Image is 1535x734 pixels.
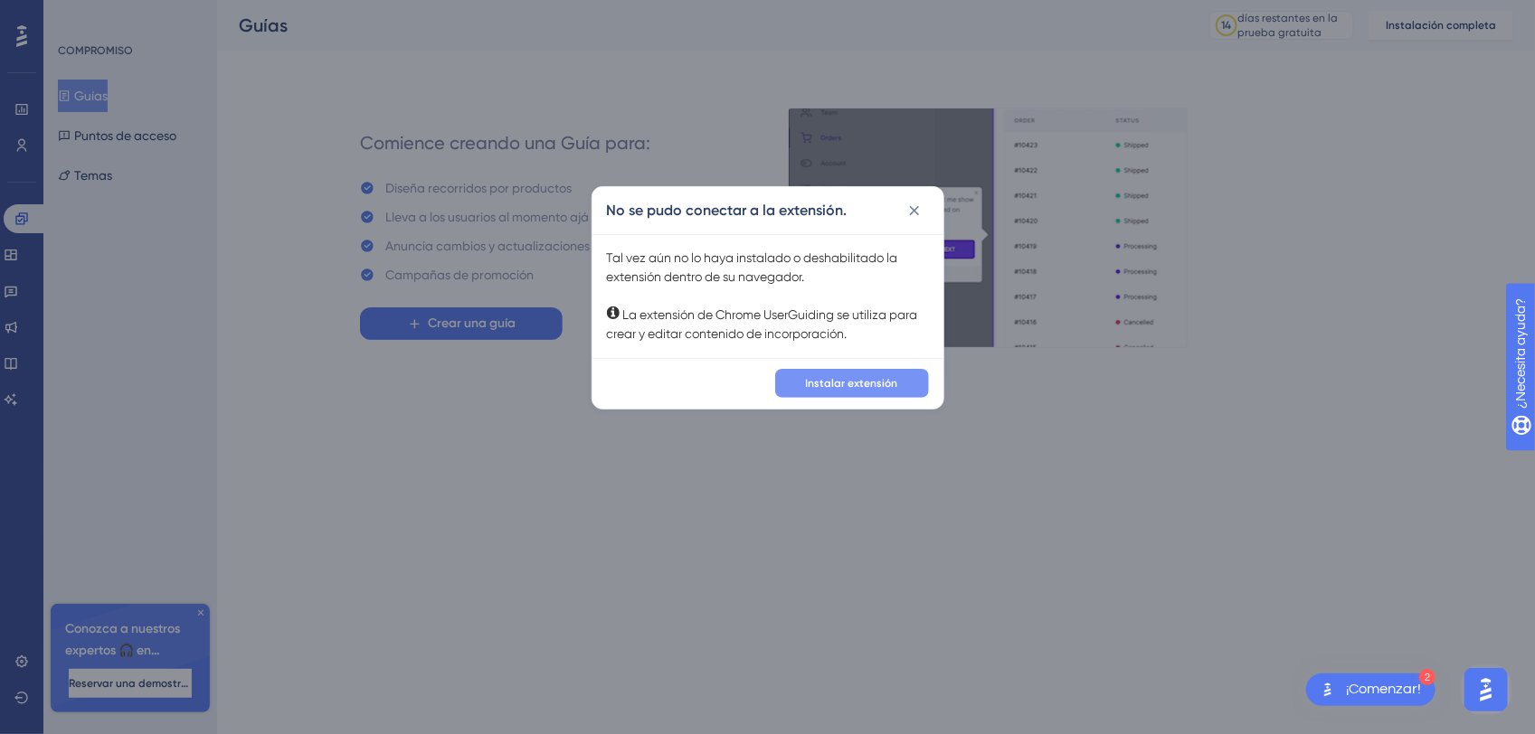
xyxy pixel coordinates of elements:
[1317,679,1339,701] img: texto-alternativo-de-imagen-lanzador
[607,200,848,221] h2: No se pudo conectar a la extensión.
[1459,663,1513,717] iframe: UserGuiding AI Assistant Launcher
[1346,680,1421,700] div: ¡Comenzar!
[43,5,153,26] span: ¿Necesita ayuda?
[1306,673,1436,706] div: Abra ¡Comenzar! Lista de verificación, módulos restantes: 2
[1419,669,1436,685] div: 2
[806,376,898,391] span: Instalar extensión
[607,249,929,343] div: Tal vez aún no lo haya instalado o deshabilitado la extensión dentro de su navegador. La extensió...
